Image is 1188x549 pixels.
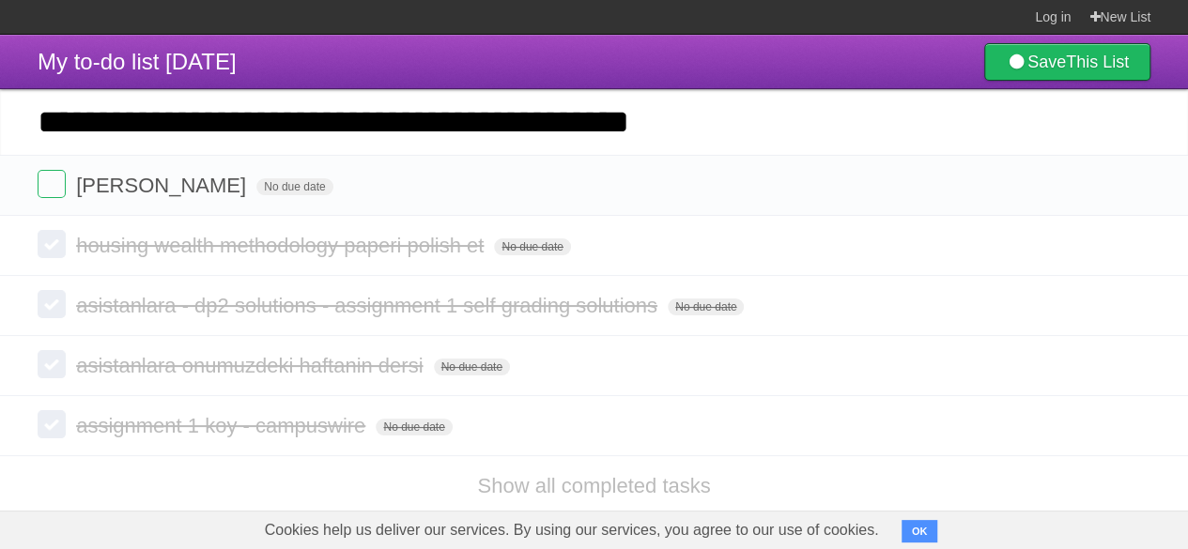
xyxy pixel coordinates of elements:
[38,350,66,378] label: Done
[38,410,66,438] label: Done
[38,170,66,198] label: Done
[256,178,332,195] span: No due date
[38,290,66,318] label: Done
[76,174,251,197] span: [PERSON_NAME]
[477,474,710,497] a: Show all completed tasks
[38,230,66,258] label: Done
[76,294,662,317] span: asistanlara - dp2 solutions - assignment 1 self grading solutions
[76,354,427,377] span: asistanlara onumuzdeki haftanin dersi
[984,43,1150,81] a: SaveThis List
[376,419,452,435] span: No due date
[246,511,898,549] span: Cookies help us deliver our services. By using our services, you agree to our use of cookies.
[902,520,938,542] button: OK
[1066,53,1129,71] b: This List
[434,358,510,375] span: No due date
[76,414,370,437] span: assignment 1 koy - campuswire
[668,298,744,315] span: No due date
[494,238,570,255] span: No due date
[38,49,237,74] span: My to-do list [DATE]
[76,234,488,257] span: housing wealth methodology paperi polish et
